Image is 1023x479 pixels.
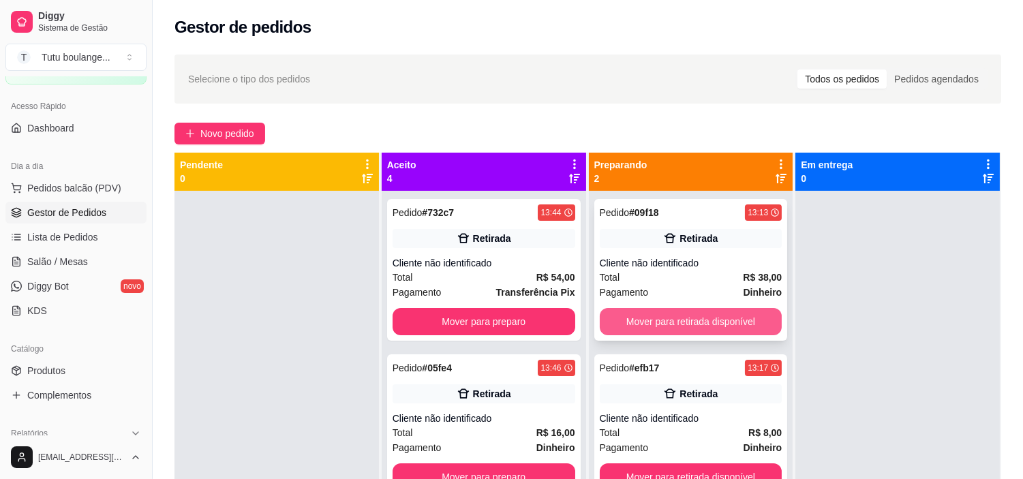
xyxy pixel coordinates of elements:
h2: Gestor de pedidos [174,16,311,38]
span: Sistema de Gestão [38,22,141,33]
div: 13:46 [540,362,561,373]
div: Dia a dia [5,155,147,177]
p: Aceito [387,158,416,172]
span: Salão / Mesas [27,255,88,268]
span: plus [185,129,195,138]
div: Todos os pedidos [797,69,887,89]
div: Cliente não identificado [600,412,782,425]
strong: # 09f18 [629,207,659,218]
strong: R$ 38,00 [743,272,782,283]
a: Lista de Pedidos [5,226,147,248]
div: 13:17 [748,362,768,373]
a: DiggySistema de Gestão [5,5,147,38]
a: Complementos [5,384,147,406]
div: Cliente não identificado [393,412,575,425]
p: Em entrega [801,158,853,172]
div: 13:13 [748,207,768,218]
p: 2 [594,172,647,185]
span: Diggy Bot [27,279,69,293]
strong: Dinheiro [536,442,575,453]
div: Cliente não identificado [600,256,782,270]
div: Acesso Rápido [5,95,147,117]
span: KDS [27,304,47,318]
span: Pagamento [393,285,442,300]
div: Retirada [473,387,511,401]
span: Complementos [27,388,91,402]
div: Retirada [680,387,718,401]
a: KDS [5,300,147,322]
span: Pagamento [600,285,649,300]
button: [EMAIL_ADDRESS][DOMAIN_NAME] [5,441,147,474]
span: Total [600,425,620,440]
strong: R$ 54,00 [536,272,575,283]
strong: Transferência Pix [496,287,575,298]
a: Diggy Botnovo [5,275,147,297]
span: T [17,50,31,64]
a: Salão / Mesas [5,251,147,273]
span: Total [393,425,413,440]
p: Preparando [594,158,647,172]
div: Tutu boulange ... [42,50,110,64]
span: Pedido [393,207,423,218]
p: Pendente [180,158,223,172]
span: Pedido [600,207,630,218]
button: Novo pedido [174,123,265,144]
span: Produtos [27,364,65,377]
div: Pedidos agendados [887,69,986,89]
span: Relatórios [11,428,48,439]
a: Gestor de Pedidos [5,202,147,223]
button: Select a team [5,44,147,71]
span: [EMAIL_ADDRESS][DOMAIN_NAME] [38,452,125,463]
strong: Dinheiro [743,287,782,298]
strong: # efb17 [629,362,659,373]
strong: # 732c7 [422,207,454,218]
span: Selecione o tipo dos pedidos [188,72,310,87]
span: Pedido [600,362,630,373]
span: Pagamento [600,440,649,455]
a: Produtos [5,360,147,382]
span: Lista de Pedidos [27,230,98,244]
span: Pedido [393,362,423,373]
div: Catálogo [5,338,147,360]
span: Gestor de Pedidos [27,206,106,219]
p: 0 [801,172,853,185]
div: Retirada [473,232,511,245]
button: Pedidos balcão (PDV) [5,177,147,199]
span: Dashboard [27,121,74,135]
span: Diggy [38,10,141,22]
button: Mover para preparo [393,308,575,335]
strong: Dinheiro [743,442,782,453]
strong: R$ 8,00 [748,427,782,438]
p: 0 [180,172,223,185]
span: Pagamento [393,440,442,455]
a: Dashboard [5,117,147,139]
strong: # 05fe4 [422,362,452,373]
span: Total [600,270,620,285]
div: Retirada [680,232,718,245]
button: Mover para retirada disponível [600,308,782,335]
span: Total [393,270,413,285]
span: Pedidos balcão (PDV) [27,181,121,195]
p: 4 [387,172,416,185]
span: Novo pedido [200,126,254,141]
div: Cliente não identificado [393,256,575,270]
strong: R$ 16,00 [536,427,575,438]
div: 13:44 [540,207,561,218]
